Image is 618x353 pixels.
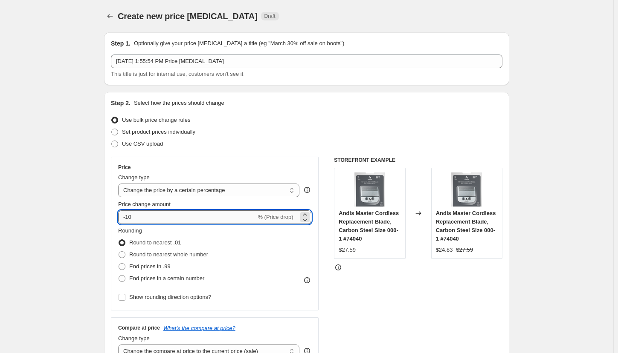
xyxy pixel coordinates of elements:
[353,172,387,207] img: 74040-carbon-steel-replacement-blade-mlc-package-front_80x.png
[129,294,211,300] span: Show rounding direction options?
[456,246,473,254] strike: $27.59
[129,251,208,258] span: Round to nearest whole number
[118,227,142,234] span: Rounding
[339,246,356,254] div: $27.59
[111,55,502,68] input: 30% off holiday sale
[264,13,276,20] span: Draft
[122,117,190,123] span: Use bulk price change rules
[450,172,484,207] img: 74040-carbon-steel-replacement-blade-mlc-package-front_80x.png
[258,214,293,220] span: % (Price drop)
[118,164,131,171] h3: Price
[129,239,181,246] span: Round to nearest .01
[436,246,453,254] div: $24.83
[118,11,258,21] span: Create new price [MEDICAL_DATA]
[111,71,243,77] span: This title is just for internal use, customers won't see it
[118,335,150,342] span: Change type
[134,99,224,107] p: Select how the prices should change
[111,39,131,48] h2: Step 1.
[339,210,399,242] span: Andis Master Cordless Replacement Blade, Carbon Steel Size 000-1 #74040
[303,186,311,194] div: help
[334,157,502,164] h6: STOREFRONT EXAMPLE
[436,210,496,242] span: Andis Master Cordless Replacement Blade, Carbon Steel Size 000-1 #74040
[163,325,235,331] button: What's the compare at price?
[129,275,204,281] span: End prices in a certain number
[122,141,163,147] span: Use CSV upload
[118,210,256,224] input: -15
[118,174,150,181] span: Change type
[118,201,171,207] span: Price change amount
[111,99,131,107] h2: Step 2.
[104,10,116,22] button: Price change jobs
[118,324,160,331] h3: Compare at price
[129,263,171,270] span: End prices in .99
[122,129,195,135] span: Set product prices individually
[134,39,344,48] p: Optionally give your price [MEDICAL_DATA] a title (eg "March 30% off sale on boots")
